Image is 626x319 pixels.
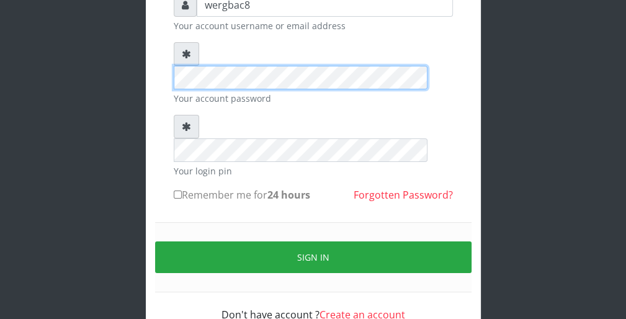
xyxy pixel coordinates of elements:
label: Remember me for [174,187,310,202]
b: 24 hours [267,188,310,202]
small: Your account password [174,92,453,105]
a: Forgotten Password? [354,188,453,202]
small: Your login pin [174,164,453,177]
button: Sign in [155,241,472,273]
input: Remember me for24 hours [174,191,182,199]
small: Your account username or email address [174,19,453,32]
